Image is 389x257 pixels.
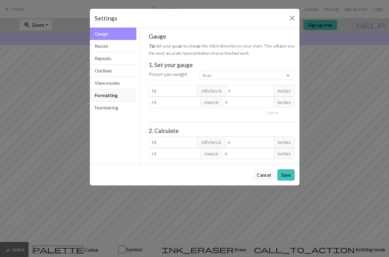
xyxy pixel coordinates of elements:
button: Usecm [263,108,281,117]
button: Formatting [90,89,137,102]
span: stitches in [197,85,226,96]
h5: Settings [95,14,117,23]
button: Cancel [253,169,275,181]
h5: Gauge [149,32,295,40]
button: Gauge [90,28,137,40]
button: View modes [90,77,137,89]
strong: Tip: [149,43,156,48]
span: inches [274,96,295,108]
span: rows is [200,148,222,159]
button: Repeats [90,52,137,65]
button: Numbering [90,102,137,114]
h3: 1. Set your gauge [149,61,295,68]
span: stitches is [197,136,225,148]
span: inches [274,148,295,159]
h3: 2. Calculate [149,127,295,134]
span: inches [274,85,295,96]
span: inches [274,136,295,148]
button: Save [277,169,295,181]
small: Set your gauge to change the stitch distortion in your chart. This will give you the most accurat... [149,43,294,56]
button: Outlines [90,65,137,77]
span: rows in [200,96,223,108]
button: Resize [90,40,137,52]
button: Close [287,13,297,23]
label: Preset yarn weight [149,71,187,78]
